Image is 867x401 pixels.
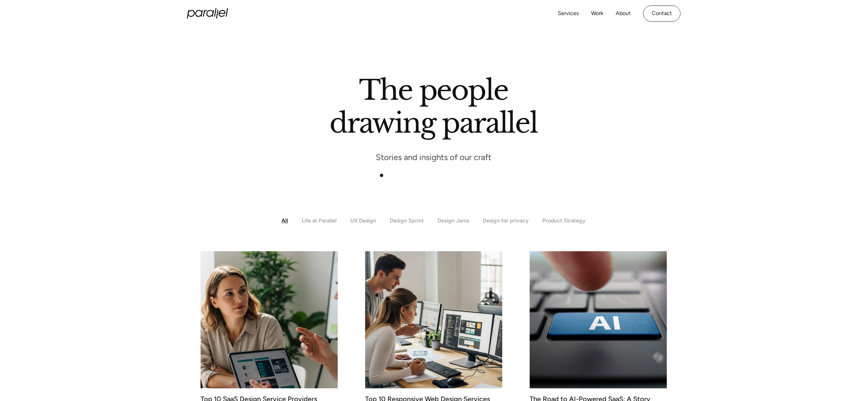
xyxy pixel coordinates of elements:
a: About [616,9,631,19]
img: The Road to AI-Powered SaaS: A Story About Getting It Right (and Wrong) [530,251,667,388]
div: Life at Parallel [302,217,337,224]
div: Product Strategy [542,217,586,224]
a: Contact [643,5,681,22]
a: Services [558,9,579,19]
div: Design for privacy [483,217,529,224]
a: Work [591,9,603,19]
div: Design Sprint [390,217,424,224]
h1: The people drawing parallel [329,74,538,139]
img: Top 10 SaaS Design Service Providers (2025) [201,251,338,388]
a: home [187,8,228,19]
p: Stories and insights of our craft [376,152,491,162]
div: UX Design [350,217,376,224]
div: All [281,217,288,224]
div: Design Jams [437,217,469,224]
img: Top 10 Responsive Web Design Services (2025) [365,251,502,388]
